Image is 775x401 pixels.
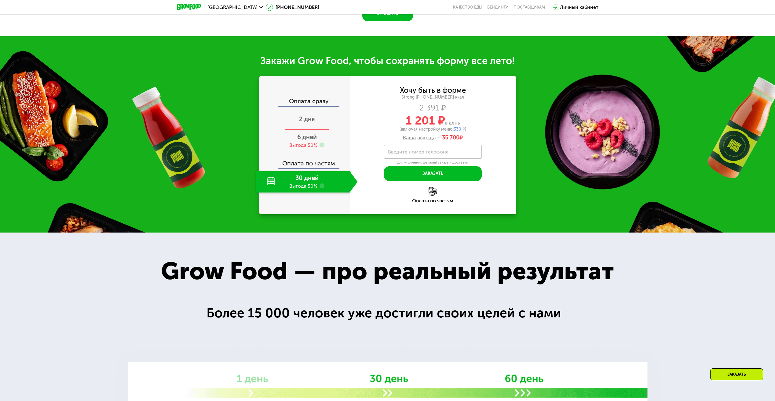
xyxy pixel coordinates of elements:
div: Strong [PHONE_NUMBER] ккал [350,95,516,100]
span: 6 дней [297,133,317,141]
div: Grow Food — про реальный результат [143,253,631,290]
label: Введите номер телефона [388,150,448,154]
div: Оплата сразу [260,98,350,106]
button: Заказать [384,166,482,181]
div: 2 391 ₽ [350,105,516,111]
div: Оплата по частям [350,198,516,203]
div: Личный кабинет [560,4,598,11]
div: Заказать [710,368,763,380]
span: ₽ [442,135,463,141]
span: 330 ₽ [454,127,465,132]
a: Качество еды [453,5,482,10]
div: Более 15 000 человек уже достигли своих целей с нами [207,303,568,323]
div: поставщикам [514,5,545,10]
div: Хочу быть в форме [400,87,466,94]
span: в день [445,120,460,126]
span: [GEOGRAPHIC_DATA] [207,5,258,10]
span: 2 дня [299,115,315,123]
div: (включая настройку меню: ) [350,127,516,132]
div: Ваша выгода — [350,135,516,141]
a: Вендинги [487,5,509,10]
span: 1 201 ₽ [406,114,445,128]
div: Оплата по частям [260,154,350,168]
img: l6xcnZfty9opOoJh.png [429,187,437,196]
a: [PHONE_NUMBER] [266,4,319,11]
div: Выгода 50% [289,142,317,149]
span: 35 700 [442,134,459,141]
div: Для уточнения деталей заказа и доставки [384,160,482,165]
